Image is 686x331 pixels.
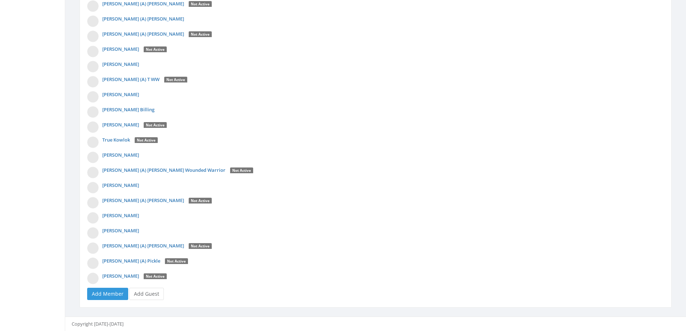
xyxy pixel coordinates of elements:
div: Not Active [189,243,212,250]
a: [PERSON_NAME] (A) [PERSON_NAME] [102,15,184,22]
img: Photo [87,212,99,224]
div: Not Active [189,31,212,38]
a: [PERSON_NAME] [102,212,139,219]
a: [PERSON_NAME] (A) [PERSON_NAME] [102,242,184,249]
img: Photo [87,242,99,254]
div: Not Active [164,77,187,83]
img: Photo [87,182,99,193]
div: Not Active [189,198,212,204]
div: Not Active [144,46,167,53]
a: [PERSON_NAME] [102,61,139,67]
a: [PERSON_NAME] Billing [102,106,154,113]
a: [PERSON_NAME] (A) [PERSON_NAME] [102,197,184,203]
img: Photo [87,137,99,148]
img: Photo [87,106,99,118]
img: Photo [87,76,99,88]
a: [PERSON_NAME] (A) T WW [102,76,160,82]
img: Photo [87,152,99,163]
a: Add Guest [129,288,164,300]
a: [PERSON_NAME] (A) [PERSON_NAME] Wounded Warrior [102,167,225,173]
div: Not Active [165,258,188,265]
div: Not Active [230,167,253,174]
a: [PERSON_NAME] [102,227,139,234]
img: Photo [87,15,99,27]
img: Photo [87,197,99,209]
a: [PERSON_NAME] (A) [PERSON_NAME] [102,0,184,7]
img: Photo [87,167,99,178]
img: Photo [87,0,99,12]
div: Not Active [144,273,167,280]
a: [PERSON_NAME] [102,121,139,128]
div: Not Active [189,1,212,8]
div: Not Active [144,122,167,129]
img: Photo [87,31,99,42]
a: [PERSON_NAME] [102,273,139,279]
a: [PERSON_NAME] [102,46,139,52]
img: Photo [87,61,99,72]
img: Photo [87,46,99,57]
img: Photo [87,273,99,284]
a: True Kowlok [102,137,130,143]
a: [PERSON_NAME] [102,182,139,188]
img: Photo [87,258,99,269]
img: Photo [87,121,99,133]
a: Add Member [87,288,128,300]
div: Not Active [135,137,158,144]
a: [PERSON_NAME] [102,91,139,98]
footer: Copyright [DATE]-[DATE] [65,317,686,331]
a: [PERSON_NAME] (A) [PERSON_NAME] [102,31,184,37]
a: [PERSON_NAME] [102,152,139,158]
img: Photo [87,91,99,103]
a: [PERSON_NAME] (A) Pickle [102,258,160,264]
img: Photo [87,227,99,239]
